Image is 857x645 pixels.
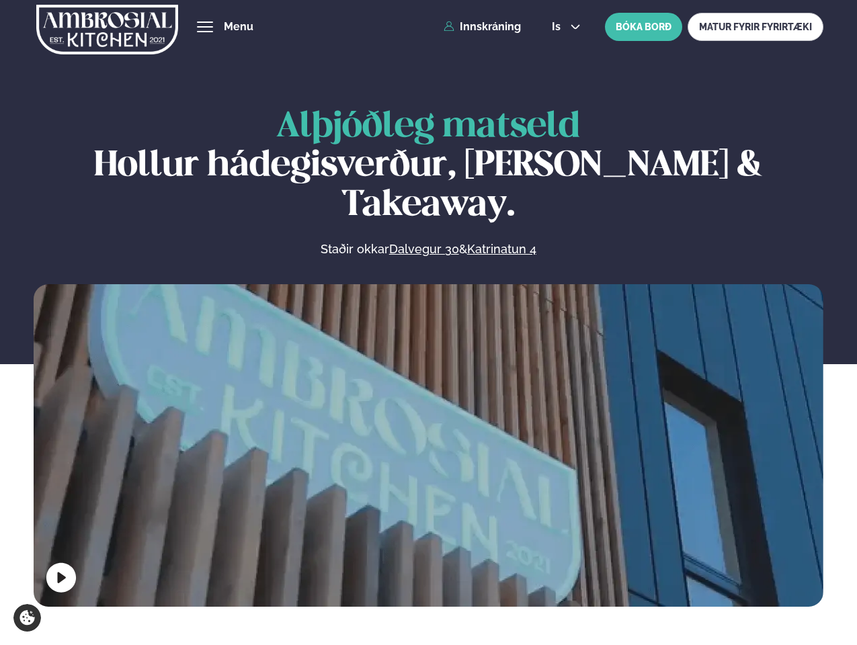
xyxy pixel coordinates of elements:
[605,13,682,41] button: BÓKA BORÐ
[541,21,591,32] button: is
[444,21,521,33] a: Innskráning
[552,21,565,32] span: is
[276,110,580,144] span: Alþjóðleg matseld
[197,19,213,35] button: hamburger
[688,13,823,41] a: MATUR FYRIR FYRIRTÆKI
[34,107,823,225] h1: Hollur hádegisverður, [PERSON_NAME] & Takeaway.
[467,241,536,257] a: Katrinatun 4
[174,241,682,257] p: Staðir okkar &
[36,2,178,57] img: logo
[13,604,41,632] a: Cookie settings
[389,241,459,257] a: Dalvegur 30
